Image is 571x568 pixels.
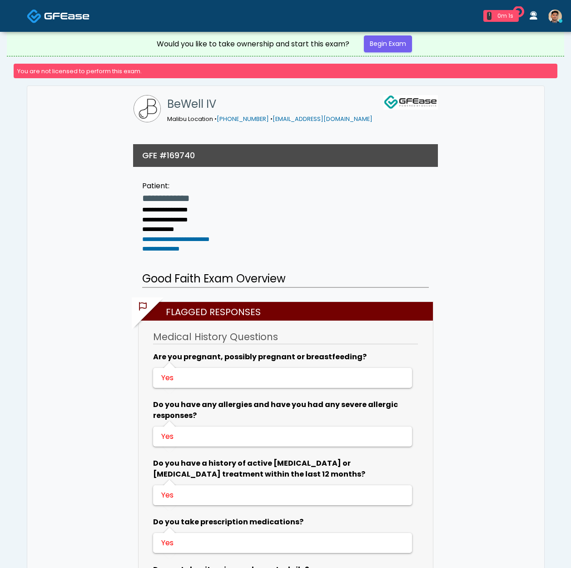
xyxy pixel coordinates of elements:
div: Patient: [142,181,209,191]
a: [EMAIL_ADDRESS][DOMAIN_NAME] [273,115,372,123]
h2: Good Faith Exam Overview [142,271,429,288]
div: Yes [161,431,402,442]
h3: GFE #169740 [142,150,195,161]
a: Begin Exam [364,35,412,52]
b: Are you pregnant, possibly pregnant or breastfeeding? [153,352,367,362]
b: Do you take prescription medications? [153,517,303,527]
b: Do you have any allergies and have you had any severe allergic responses? [153,399,398,421]
img: Docovia [44,11,89,20]
span: • [214,115,217,123]
b: Do you have a history of active [MEDICAL_DATA] or [MEDICAL_DATA] treatment within the last 12 mon... [153,458,365,479]
span: • [270,115,273,123]
div: Yes [161,372,402,383]
a: Docovia [27,1,89,30]
a: [PHONE_NUMBER] [217,115,269,123]
h2: Flagged Responses [143,302,433,321]
div: 1 [487,12,492,20]
small: You are not licensed to perform this exam. [17,67,142,75]
h1: BeWell IV [167,95,372,113]
img: GFEase Logo [383,95,438,110]
div: Would you like to take ownership and start this exam? [157,39,349,50]
img: Kenner Medina [548,10,562,23]
h3: Medical History Questions [153,330,417,344]
a: 1 0m 1s [478,6,524,25]
small: Malibu Location [167,115,372,123]
img: Docovia [27,9,42,24]
div: 0m 1s [495,12,515,20]
div: Yes [161,538,402,548]
img: BeWell IV [134,95,161,122]
div: Yes [161,490,402,501]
